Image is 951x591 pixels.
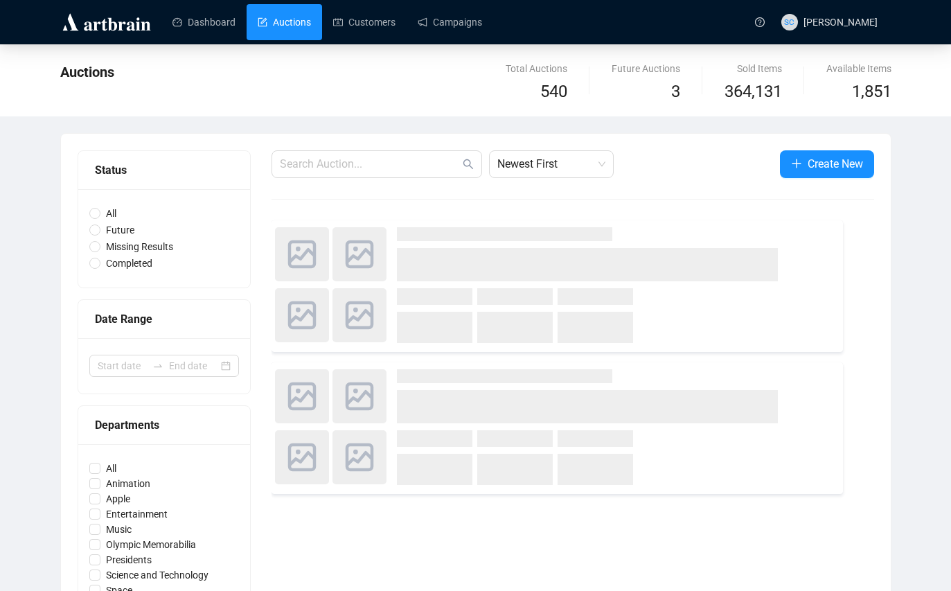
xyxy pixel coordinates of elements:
[275,227,329,281] img: photo.svg
[95,310,233,328] div: Date Range
[100,491,136,506] span: Apple
[100,222,140,238] span: Future
[275,288,329,342] img: photo.svg
[725,79,782,105] span: 364,131
[100,461,122,476] span: All
[172,4,235,40] a: Dashboard
[332,227,386,281] img: photo.svg
[100,206,122,221] span: All
[612,61,680,76] div: Future Auctions
[333,4,395,40] a: Customers
[258,4,311,40] a: Auctions
[332,430,386,484] img: photo.svg
[725,61,782,76] div: Sold Items
[418,4,482,40] a: Campaigns
[803,17,878,28] span: [PERSON_NAME]
[332,369,386,423] img: photo.svg
[540,82,567,101] span: 540
[852,79,891,105] span: 1,851
[780,150,874,178] button: Create New
[755,17,765,27] span: question-circle
[332,288,386,342] img: photo.svg
[100,537,202,552] span: Olympic Memorabilia
[98,358,147,373] input: Start date
[275,430,329,484] img: photo.svg
[100,506,173,522] span: Entertainment
[280,156,460,173] input: Search Auction...
[808,155,863,173] span: Create New
[497,151,605,177] span: Newest First
[169,358,218,373] input: End date
[60,11,153,33] img: logo
[506,61,567,76] div: Total Auctions
[60,64,114,80] span: Auctions
[100,256,158,271] span: Completed
[100,476,156,491] span: Animation
[95,161,233,179] div: Status
[152,360,163,371] span: to
[152,360,163,371] span: swap-right
[826,61,891,76] div: Available Items
[463,159,474,170] span: search
[95,416,233,434] div: Departments
[784,15,794,28] span: SC
[100,567,214,583] span: Science and Technology
[100,239,179,254] span: Missing Results
[100,522,137,537] span: Music
[275,369,329,423] img: photo.svg
[100,552,157,567] span: Presidents
[671,82,680,101] span: 3
[791,158,802,169] span: plus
